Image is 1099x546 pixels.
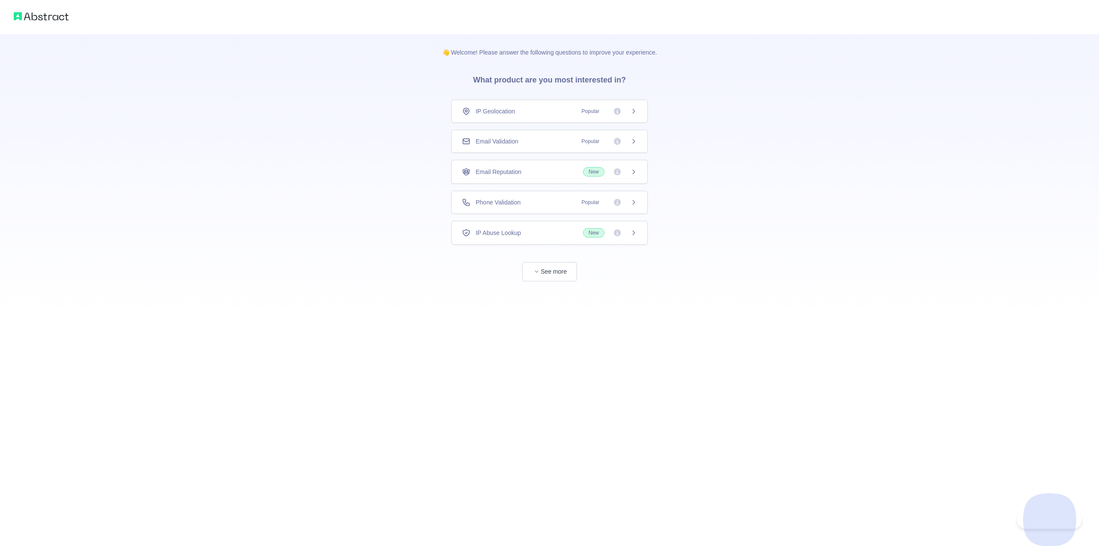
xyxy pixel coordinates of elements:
span: Popular [577,137,604,146]
p: 👋 Welcome! Please answer the following questions to improve your experience. [428,34,671,57]
h3: What product are you most interested in? [459,57,640,100]
span: New [583,228,604,238]
span: New [583,167,604,177]
span: Email Reputation [476,168,522,176]
span: Popular [577,107,604,116]
iframe: Toggle Customer Support [1017,511,1082,529]
img: Abstract logo [14,10,69,22]
span: Email Validation [476,137,518,146]
button: See more [522,262,577,281]
span: IP Abuse Lookup [476,229,521,237]
span: Popular [577,198,604,207]
span: Phone Validation [476,198,521,207]
span: IP Geolocation [476,107,515,116]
